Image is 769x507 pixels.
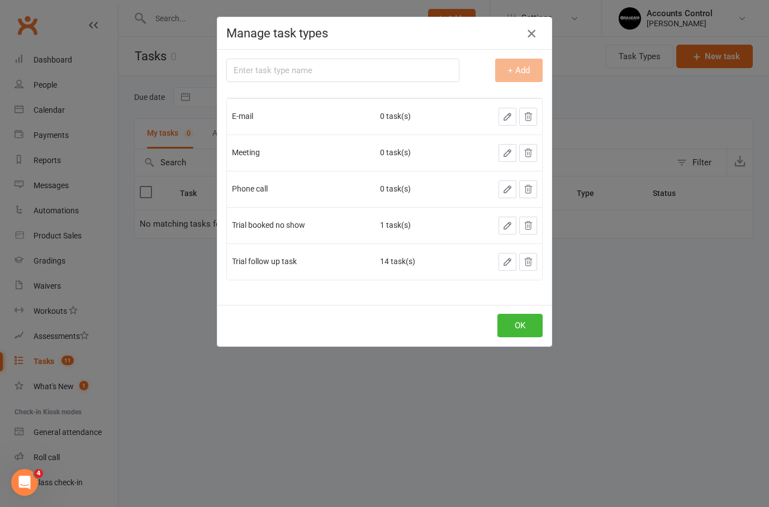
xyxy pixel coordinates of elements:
[497,314,543,337] button: OK
[380,221,450,229] div: 1 task(s)
[523,25,540,42] button: Close
[380,149,450,157] div: 0 task(s)
[226,26,543,40] h4: Manage task types
[11,469,38,496] iframe: Intercom live chat
[232,221,305,229] div: Trial booked no show
[34,469,43,478] span: 4
[380,185,450,193] div: 0 task(s)
[232,112,253,121] div: E-mail
[380,112,450,121] div: 0 task(s)
[226,59,459,82] input: Enter task type name
[380,257,450,266] div: 14 task(s)
[232,185,268,193] div: Phone call
[232,149,260,157] div: Meeting
[232,257,297,266] div: Trial follow up task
